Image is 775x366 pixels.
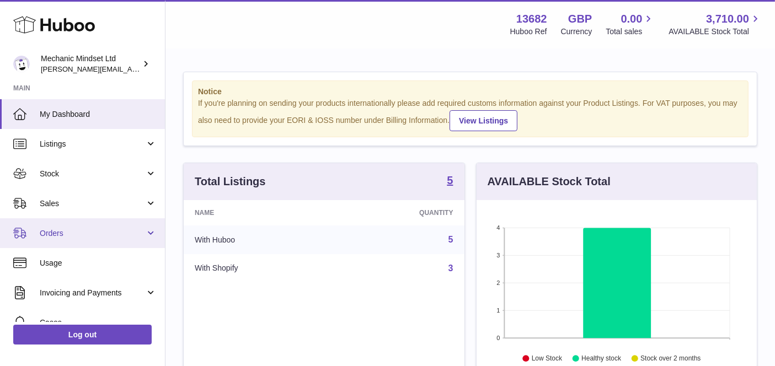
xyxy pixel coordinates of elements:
[40,198,145,209] span: Sales
[669,26,762,37] span: AVAILABLE Stock Total
[669,12,762,37] a: 3,710.00 AVAILABLE Stock Total
[496,307,500,314] text: 1
[184,200,335,225] th: Name
[531,354,562,362] text: Low Stock
[40,317,157,328] span: Cases
[40,228,145,239] span: Orders
[568,12,592,26] strong: GBP
[198,87,742,97] strong: Notice
[195,174,266,189] h3: Total Listings
[40,139,145,149] span: Listings
[496,224,500,231] text: 4
[510,26,547,37] div: Huboo Ref
[447,175,453,186] strong: 5
[496,252,500,259] text: 3
[335,200,464,225] th: Quantity
[606,26,655,37] span: Total sales
[447,175,453,188] a: 5
[450,110,517,131] a: View Listings
[496,335,500,341] text: 0
[40,288,145,298] span: Invoicing and Payments
[640,354,701,362] text: Stock over 2 months
[581,354,622,362] text: Healthy stock
[516,12,547,26] strong: 13682
[13,325,152,345] a: Log out
[488,174,611,189] h3: AVAILABLE Stock Total
[496,279,500,286] text: 2
[198,98,742,131] div: If you're planning on sending your products internationally please add required customs informati...
[41,53,140,74] div: Mechanic Mindset Ltd
[184,254,335,283] td: With Shopify
[621,12,643,26] span: 0.00
[40,109,157,120] span: My Dashboard
[448,235,453,244] a: 5
[184,225,335,254] td: With Huboo
[40,169,145,179] span: Stock
[40,258,157,268] span: Usage
[41,64,221,73] span: [PERSON_NAME][EMAIL_ADDRESS][DOMAIN_NAME]
[706,12,749,26] span: 3,710.00
[606,12,655,37] a: 0.00 Total sales
[448,263,453,273] a: 3
[561,26,592,37] div: Currency
[13,56,30,72] img: jelaine@mechanicmindset.com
